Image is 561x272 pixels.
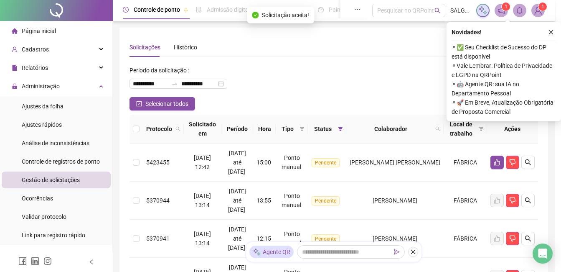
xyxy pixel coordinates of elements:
[452,43,556,61] span: ⚬ ✅ Seu Checklist de Sucesso do DP está disponível
[533,244,553,264] div: Open Intercom Messenger
[262,10,309,20] span: Solicitação aceita!
[452,80,556,98] span: ⚬ 🤖 Agente QR: sua IA no Departamento Pessoal
[548,29,554,35] span: close
[452,98,556,116] span: ⚬ 🚀 Em Breve, Atualização Obrigatória de Proposta Comercial
[452,28,482,37] span: Novidades !
[452,61,556,80] span: ⚬ Vale Lembrar: Política de Privacidade e LGPD na QRPoint
[252,12,259,18] span: check-circle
